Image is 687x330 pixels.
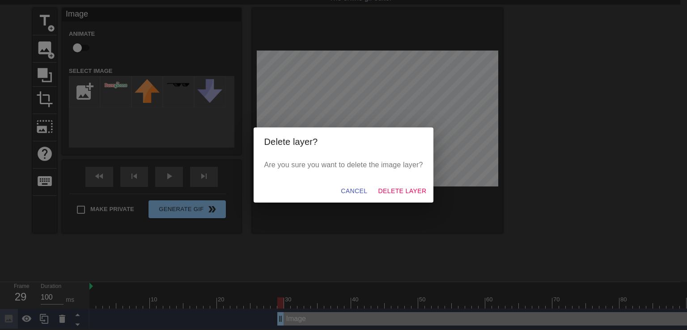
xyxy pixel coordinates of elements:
[374,183,430,199] button: Delete Layer
[264,160,423,170] p: Are you sure you want to delete the image layer?
[378,186,426,197] span: Delete Layer
[264,135,423,149] h2: Delete layer?
[337,183,371,199] button: Cancel
[341,186,367,197] span: Cancel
